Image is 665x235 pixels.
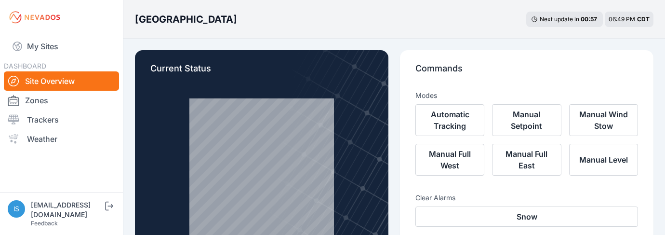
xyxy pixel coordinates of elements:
a: My Sites [4,35,119,58]
button: Snow [415,207,638,227]
button: Manual Full West [415,144,484,176]
button: Manual Full East [492,144,561,176]
p: Current Status [150,62,373,83]
button: Manual Wind Stow [569,104,638,136]
button: Manual Setpoint [492,104,561,136]
nav: Breadcrumb [135,7,237,32]
a: Trackers [4,110,119,129]
span: 06:49 PM [609,15,635,23]
div: 00 : 57 [581,15,598,23]
img: Nevados [8,10,62,25]
h3: Modes [415,91,437,100]
button: Automatic Tracking [415,104,484,136]
a: Feedback [31,220,58,227]
h3: [GEOGRAPHIC_DATA] [135,13,237,26]
a: Site Overview [4,71,119,91]
img: iswagart@prim.com [8,200,25,218]
span: CDT [637,15,650,23]
span: DASHBOARD [4,62,46,70]
h3: Clear Alarms [415,193,638,203]
span: Next update in [540,15,579,23]
p: Commands [415,62,638,83]
button: Manual Level [569,144,638,176]
div: [EMAIL_ADDRESS][DOMAIN_NAME] [31,200,103,220]
a: Weather [4,129,119,149]
a: Zones [4,91,119,110]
